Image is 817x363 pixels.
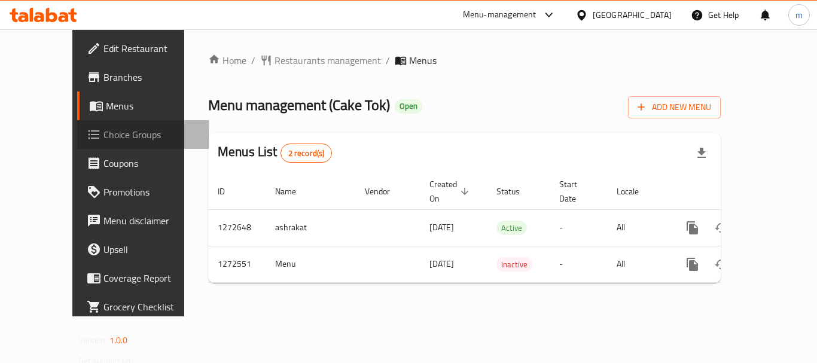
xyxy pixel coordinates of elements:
[409,53,437,68] span: Menus
[260,53,381,68] a: Restaurants management
[386,53,390,68] li: /
[77,120,209,149] a: Choice Groups
[103,271,199,285] span: Coverage Report
[218,184,240,199] span: ID
[795,8,803,22] span: m
[678,213,707,242] button: more
[275,53,381,68] span: Restaurants management
[638,100,711,115] span: Add New Menu
[77,235,209,264] a: Upsell
[707,213,736,242] button: Change Status
[77,63,209,91] a: Branches
[109,333,128,348] span: 1.0.0
[678,250,707,279] button: more
[395,101,422,111] span: Open
[77,178,209,206] a: Promotions
[266,246,355,282] td: Menu
[77,206,209,235] a: Menu disclaimer
[496,258,532,272] span: Inactive
[77,34,209,63] a: Edit Restaurant
[707,250,736,279] button: Change Status
[607,209,669,246] td: All
[208,53,246,68] a: Home
[103,242,199,257] span: Upsell
[496,184,535,199] span: Status
[395,99,422,114] div: Open
[365,184,406,199] span: Vendor
[103,300,199,314] span: Grocery Checklist
[251,53,255,68] li: /
[429,177,472,206] span: Created On
[266,209,355,246] td: ashrakat
[281,148,332,159] span: 2 record(s)
[208,246,266,282] td: 1272551
[218,143,332,163] h2: Menus List
[103,70,199,84] span: Branches
[607,246,669,282] td: All
[687,139,716,167] div: Export file
[550,209,607,246] td: -
[106,99,199,113] span: Menus
[550,246,607,282] td: -
[77,292,209,321] a: Grocery Checklist
[78,333,108,348] span: Version:
[275,184,312,199] span: Name
[77,91,209,120] a: Menus
[103,213,199,228] span: Menu disclaimer
[103,127,199,142] span: Choice Groups
[559,177,593,206] span: Start Date
[208,209,266,246] td: 1272648
[77,149,209,178] a: Coupons
[429,219,454,235] span: [DATE]
[429,256,454,272] span: [DATE]
[208,53,721,68] nav: breadcrumb
[208,91,390,118] span: Menu management ( Cake Tok )
[496,221,527,235] span: Active
[103,156,199,170] span: Coupons
[669,173,803,210] th: Actions
[617,184,654,199] span: Locale
[628,96,721,118] button: Add New Menu
[281,144,333,163] div: Total records count
[463,8,536,22] div: Menu-management
[77,264,209,292] a: Coverage Report
[208,173,803,283] table: enhanced table
[103,41,199,56] span: Edit Restaurant
[593,8,672,22] div: [GEOGRAPHIC_DATA]
[103,185,199,199] span: Promotions
[496,257,532,272] div: Inactive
